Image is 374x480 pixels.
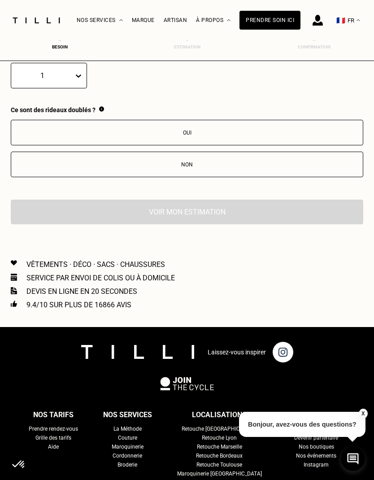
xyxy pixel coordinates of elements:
[160,377,214,390] img: logo Join The Cycle
[239,412,365,437] p: Bonjour, avez-vous des questions?
[296,451,336,460] a: Nos événements
[273,342,293,362] img: page instagram de Tilli une retoucherie à domicile
[26,274,175,282] p: Service par envoi de colis ou à domicile
[336,16,345,25] span: 🇫🇷
[9,17,63,23] img: Logo du service de couturière Tilli
[11,260,17,266] img: Icon
[48,442,59,451] a: Aide
[77,0,123,40] div: Nos services
[26,260,165,269] p: Vêtements · Déco · Sacs · Chaussures
[196,460,242,469] a: Retouche Toulouse
[196,451,243,460] a: Retouche Bordeaux
[11,287,17,294] img: Icon
[192,408,247,422] div: Localisations
[81,345,194,359] img: logo Tilli
[196,0,230,40] div: À propos
[304,460,329,469] a: Instagram
[11,274,17,281] img: Icon
[169,44,205,49] div: Estimation
[11,120,363,145] button: Oui
[177,469,262,478] a: Maroquinerie [GEOGRAPHIC_DATA]
[11,106,363,113] div: Ce sont des rideaux doublés ?
[113,424,142,433] a: La Méthode
[358,409,367,419] button: X
[29,424,78,433] a: Prendre rendez-vous
[132,17,155,23] a: Marque
[99,106,104,112] img: Qu'est ce qu'une doublure ?
[117,460,137,469] a: Broderie
[313,15,323,26] img: icône connexion
[42,44,78,49] div: Besoin
[332,0,365,40] button: 🇫🇷 FR
[35,433,71,442] a: Grille des tarifs
[103,408,152,422] div: Nos services
[16,130,358,136] div: Oui
[11,152,363,177] button: Non
[16,161,358,168] div: Non
[182,424,257,433] a: Retouche [GEOGRAPHIC_DATA]
[118,433,137,442] a: Couture
[299,442,334,451] a: Nos boutiques
[357,19,360,22] img: menu déroulant
[11,301,17,307] img: Icon
[197,442,242,451] a: Retouche Marseille
[227,19,230,22] img: Menu déroulant à propos
[113,451,142,460] a: Cordonnerie
[239,11,300,30] a: Prendre soin ici
[164,17,187,23] a: Artisan
[202,433,237,442] a: Retouche Lyon
[119,19,123,22] img: Menu déroulant
[112,442,144,451] a: Maroquinerie
[26,287,137,296] p: Devis en ligne en 20 secondes
[208,349,266,356] p: Laissez-vous inspirer
[26,301,131,309] p: 9.4/10 sur plus de 16866 avis
[296,44,332,49] div: Confirmation
[33,408,74,422] div: Nos tarifs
